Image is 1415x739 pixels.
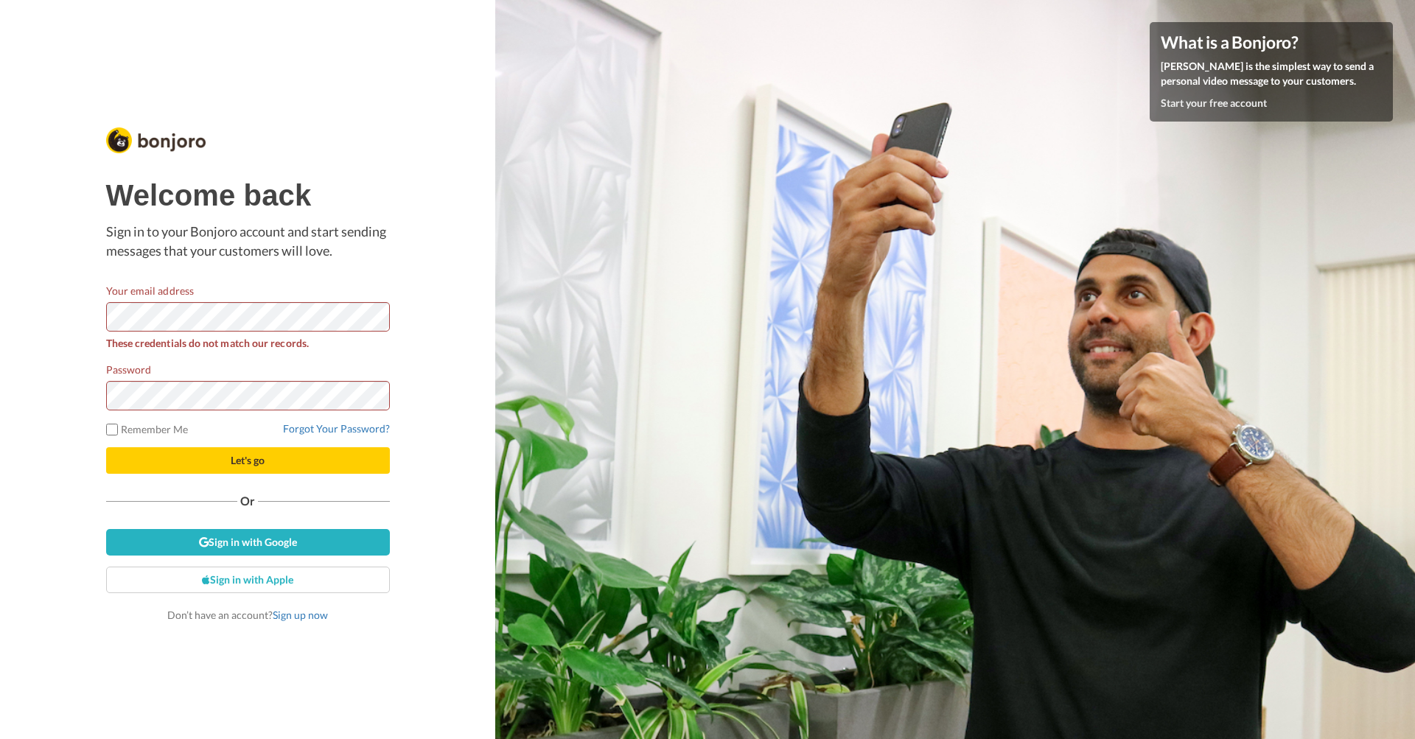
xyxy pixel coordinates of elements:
p: Sign in to your Bonjoro account and start sending messages that your customers will love. [106,223,390,260]
a: Sign in with Google [106,529,390,556]
input: Remember Me [106,424,118,435]
label: Remember Me [106,421,189,437]
span: Let's go [231,454,265,466]
span: Or [237,496,258,506]
span: Don’t have an account? [167,609,328,621]
label: Password [106,362,152,377]
a: Forgot Your Password? [283,422,390,435]
a: Sign in with Apple [106,567,390,593]
h1: Welcome back [106,179,390,211]
p: [PERSON_NAME] is the simplest way to send a personal video message to your customers. [1161,59,1382,88]
label: Your email address [106,283,194,298]
h4: What is a Bonjoro? [1161,33,1382,52]
button: Let's go [106,447,390,474]
a: Start your free account [1161,97,1267,109]
a: Sign up now [273,609,328,621]
strong: These credentials do not match our records. [106,337,309,349]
